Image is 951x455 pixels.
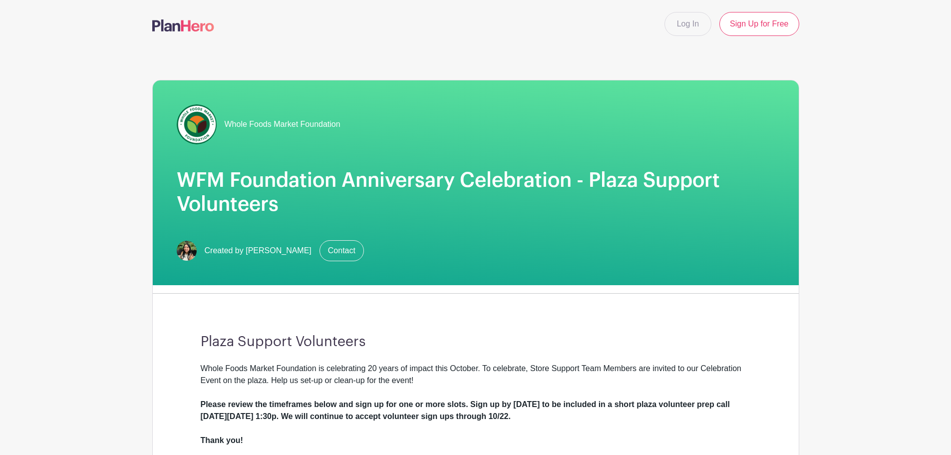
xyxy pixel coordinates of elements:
strong: Please review the timeframes below and sign up for one or more slots. Sign up by [DATE] to be inc... [201,400,730,445]
h1: WFM Foundation Anniversary Celebration - Plaza Support Volunteers [177,168,775,216]
div: Whole Foods Market Foundation is celebrating 20 years of impact this October. To celebrate, Store... [201,363,751,447]
span: Created by [PERSON_NAME] [205,245,312,257]
img: logo-507f7623f17ff9eddc593b1ce0a138ce2505c220e1c5a4e2b4648c50719b7d32.svg [152,19,214,31]
span: Whole Foods Market Foundation [225,118,340,130]
a: Contact [319,240,364,261]
h3: Plaza Support Volunteers [201,334,751,351]
img: wfmf_primary_badge_4c.png [177,104,217,144]
a: Sign Up for Free [719,12,799,36]
a: Log In [664,12,711,36]
img: mireya.jpg [177,241,197,261]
